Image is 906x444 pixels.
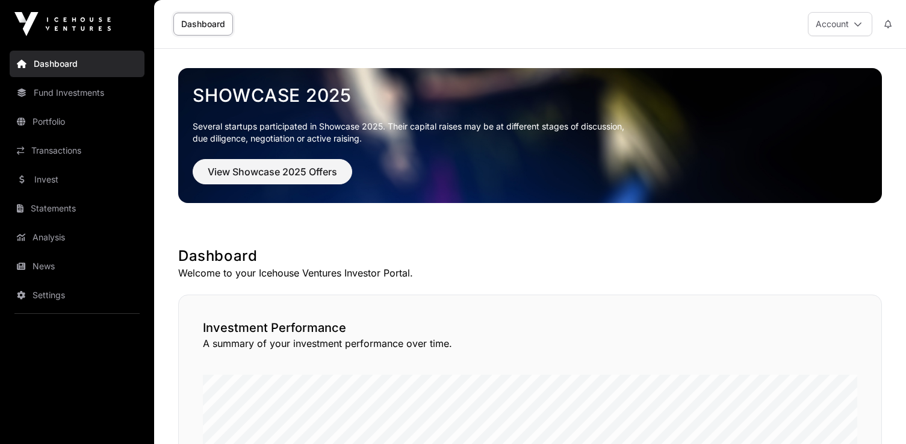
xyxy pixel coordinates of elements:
[10,108,144,135] a: Portfolio
[10,224,144,251] a: Analysis
[203,336,857,351] p: A summary of your investment performance over time.
[10,51,144,77] a: Dashboard
[846,386,906,444] iframe: Chat Widget
[178,246,882,266] h1: Dashboard
[10,80,144,106] a: Fund Investments
[10,195,144,222] a: Statements
[808,12,872,36] button: Account
[193,84,867,106] a: Showcase 2025
[10,253,144,280] a: News
[208,164,337,179] span: View Showcase 2025 Offers
[173,13,233,36] a: Dashboard
[10,137,144,164] a: Transactions
[203,319,857,336] h2: Investment Performance
[178,68,882,203] img: Showcase 2025
[193,120,867,145] p: Several startups participated in Showcase 2025. Their capital raises may be at different stages o...
[14,12,111,36] img: Icehouse Ventures Logo
[193,159,352,184] button: View Showcase 2025 Offers
[10,282,144,308] a: Settings
[193,171,352,183] a: View Showcase 2025 Offers
[178,266,882,280] p: Welcome to your Icehouse Ventures Investor Portal.
[10,166,144,193] a: Invest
